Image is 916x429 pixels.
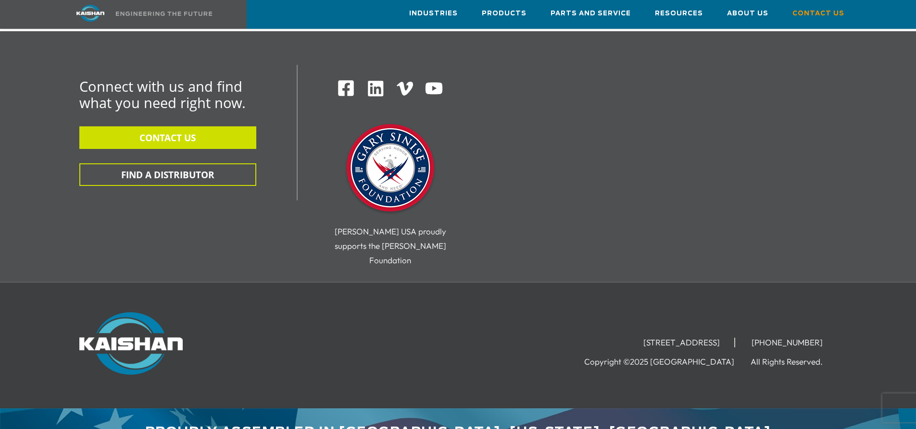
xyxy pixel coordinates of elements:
[727,0,768,26] a: About Us
[397,82,413,96] img: Vimeo
[54,5,126,22] img: kaishan logo
[751,357,837,367] li: All Rights Reserved.
[79,163,256,186] button: FIND A DISTRIBUTOR
[584,357,749,367] li: Copyright ©2025 [GEOGRAPHIC_DATA]
[335,226,446,265] span: [PERSON_NAME] USA proudly supports the [PERSON_NAME] Foundation
[629,338,735,347] li: [STREET_ADDRESS]
[342,121,439,217] img: Gary Sinise Foundation
[366,79,385,98] img: Linkedin
[551,8,631,19] span: Parts and Service
[737,338,837,347] li: [PHONE_NUMBER]
[727,8,768,19] span: About Us
[551,0,631,26] a: Parts and Service
[425,79,443,98] img: Youtube
[409,8,458,19] span: Industries
[792,8,844,19] span: Contact Us
[655,0,703,26] a: Resources
[79,126,256,149] button: CONTACT US
[337,79,355,97] img: Facebook
[655,8,703,19] span: Resources
[79,312,183,375] img: Kaishan
[482,0,527,26] a: Products
[792,0,844,26] a: Contact Us
[79,77,246,112] span: Connect with us and find what you need right now.
[116,12,212,16] img: Engineering the future
[482,8,527,19] span: Products
[409,0,458,26] a: Industries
